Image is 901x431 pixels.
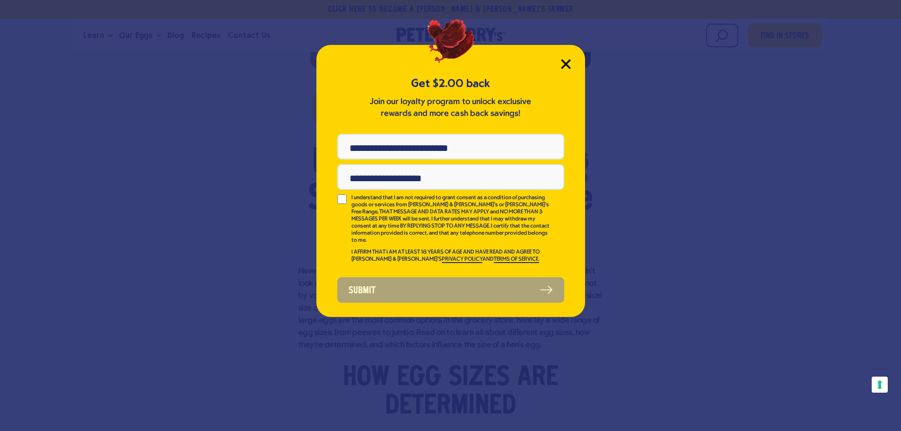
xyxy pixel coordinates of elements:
p: I understand that I am not required to grant consent as a condition of purchasing goods or servic... [351,194,551,244]
h5: Get $2.00 back [337,76,564,91]
a: PRIVACY POLICY [442,256,482,263]
button: Close Modal [561,59,571,69]
a: TERMS OF SERVICE. [494,256,539,263]
p: Join our loyalty program to unlock exclusive rewards and more cash back savings! [368,96,534,120]
button: Your consent preferences for tracking technologies [872,377,888,393]
p: I AFFIRM THAT I AM AT LEAST 18 YEARS OF AGE AND HAVE READ AND AGREE TO [PERSON_NAME] & [PERSON_NA... [351,249,551,263]
button: Submit [337,277,564,303]
input: I understand that I am not required to grant consent as a condition of purchasing goods or servic... [337,194,347,204]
